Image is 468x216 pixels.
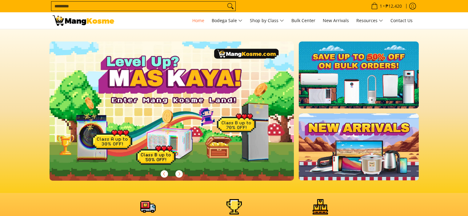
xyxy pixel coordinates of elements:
span: Home [192,18,204,23]
a: Bulk Center [288,12,318,29]
nav: Main Menu [120,12,416,29]
a: Home [189,12,207,29]
span: • [369,3,404,10]
span: Bodega Sale [212,17,242,25]
span: 1 [379,4,383,8]
a: Shop by Class [247,12,287,29]
button: Next [172,167,186,181]
a: Resources [353,12,386,29]
span: ₱12,420 [385,4,403,8]
span: Contact Us [390,18,413,23]
span: New Arrivals [323,18,349,23]
img: Gaming desktop banner [50,41,294,181]
span: Shop by Class [250,17,284,25]
span: Bulk Center [291,18,315,23]
button: Previous [158,167,171,181]
span: Resources [356,17,383,25]
a: Contact Us [387,12,416,29]
a: Bodega Sale [209,12,246,29]
img: Mang Kosme: Your Home Appliances Warehouse Sale Partner! [53,15,114,26]
button: Search [226,2,235,11]
a: New Arrivals [320,12,352,29]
